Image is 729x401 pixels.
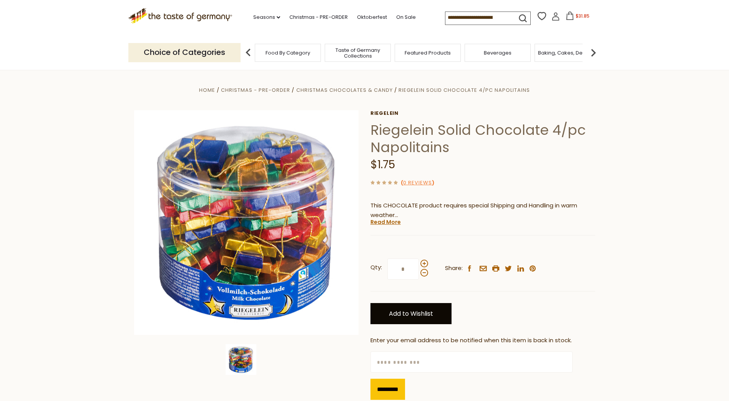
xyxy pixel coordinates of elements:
a: On Sale [396,13,416,22]
a: Seasons [253,13,280,22]
img: previous arrow [241,45,256,60]
div: Enter your email address to be notified when this item is back in stock. [370,336,595,345]
a: Christmas - PRE-ORDER [289,13,348,22]
a: Christmas - PRE-ORDER [221,86,290,94]
span: Share: [445,263,463,273]
a: Oktoberfest [357,13,387,22]
input: Qty: [387,258,419,280]
p: This CHOCOLATE product requires special Shipping and Handling in warm weather [370,201,595,220]
a: Taste of Germany Collections [327,47,389,59]
a: Home [199,86,215,94]
a: Add to Wishlist [370,303,452,324]
img: Riegelein Solid Chocolate 4/pc Napolitains [134,110,359,335]
p: Choice of Categories [128,43,241,62]
span: $1.75 [370,157,395,172]
a: Food By Category [266,50,310,56]
a: Beverages [484,50,511,56]
a: Read More [370,218,401,226]
button: $31.85 [561,12,594,23]
a: Christmas Chocolates & Candy [296,86,393,94]
img: Riegelein Solid Chocolate 4/pc Napolitains [226,344,256,375]
a: Riegelein Solid Chocolate 4/pc Napolitains [399,86,530,94]
a: 0 Reviews [403,179,432,187]
span: $31.85 [576,13,590,19]
img: next arrow [586,45,601,60]
a: Riegelein [370,110,595,116]
h1: Riegelein Solid Chocolate 4/pc Napolitains [370,121,595,156]
span: ( ) [401,179,434,186]
a: Baking, Cakes, Desserts [538,50,598,56]
a: Featured Products [405,50,451,56]
strong: Qty: [370,263,382,272]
